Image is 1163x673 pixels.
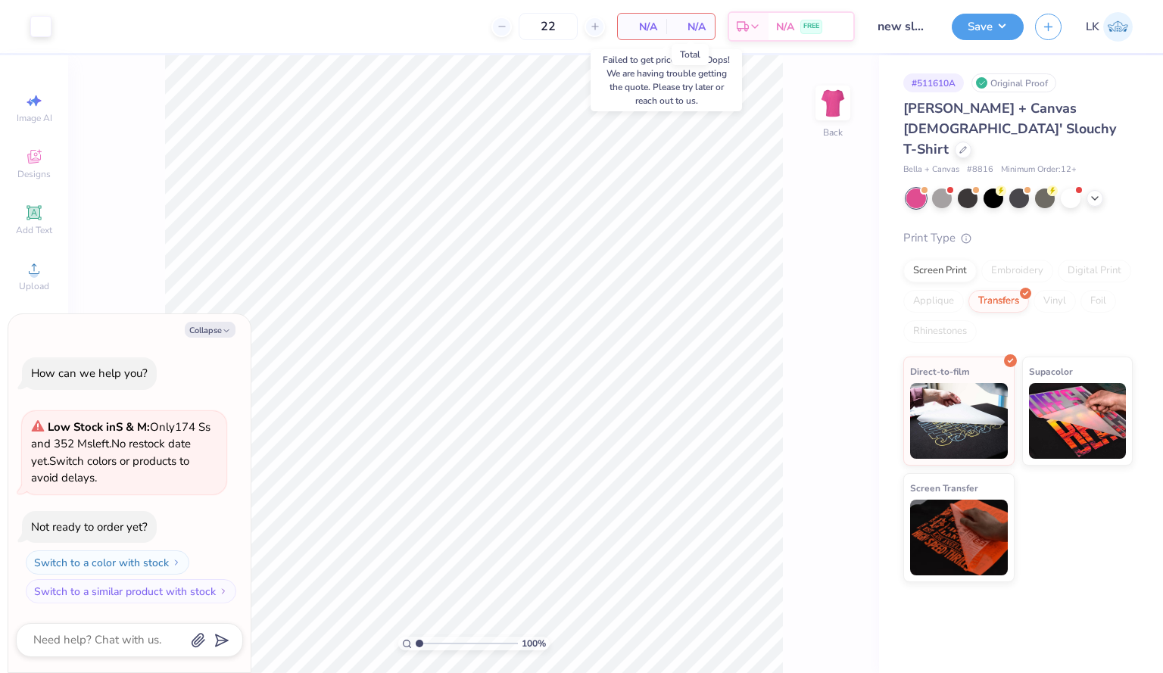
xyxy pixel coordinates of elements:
div: Total [672,44,709,65]
div: Transfers [968,290,1029,313]
img: Lia Kemnetz [1103,12,1133,42]
span: Upload [19,280,49,292]
span: Image AI [17,112,52,124]
div: Vinyl [1034,290,1076,313]
img: Switch to a similar product with stock [219,587,228,596]
span: No restock date yet. [31,436,191,469]
button: Collapse [185,322,235,338]
span: N/A [776,19,794,35]
div: Embroidery [981,260,1053,282]
div: Failed to get price quote. Oops! We are having trouble getting the quote. Please try later or rea... [591,49,742,111]
input: Untitled Design [866,11,940,42]
span: FREE [803,21,819,32]
img: Screen Transfer [910,500,1008,575]
span: # 8816 [967,164,993,176]
span: Designs [17,168,51,180]
span: Add Text [16,224,52,236]
span: Screen Transfer [910,480,978,496]
span: Supacolor [1029,363,1073,379]
div: How can we help you? [31,366,148,381]
div: Rhinestones [903,320,977,343]
button: Switch to a similar product with stock [26,579,236,603]
button: Save [952,14,1024,40]
img: Switch to a color with stock [172,558,181,567]
div: Applique [903,290,964,313]
span: Direct-to-film [910,363,970,379]
img: Back [818,88,848,118]
button: Switch to a color with stock [26,550,189,575]
div: Print Type [903,229,1133,247]
span: N/A [675,19,706,35]
img: Supacolor [1029,383,1127,459]
div: Digital Print [1058,260,1131,282]
span: N/A [627,19,657,35]
span: LK [1086,18,1099,36]
div: Original Proof [971,73,1056,92]
span: 100 % [522,637,546,650]
div: Screen Print [903,260,977,282]
img: Direct-to-film [910,383,1008,459]
div: Back [823,126,843,139]
strong: Low Stock in S & M : [48,419,150,435]
div: # 511610A [903,73,964,92]
a: LK [1086,12,1133,42]
div: Not ready to order yet? [31,519,148,534]
div: Foil [1080,290,1116,313]
span: Bella + Canvas [903,164,959,176]
span: Minimum Order: 12 + [1001,164,1077,176]
span: Only 174 Ss and 352 Ms left. Switch colors or products to avoid delays. [31,419,210,486]
span: [PERSON_NAME] + Canvas [DEMOGRAPHIC_DATA]' Slouchy T-Shirt [903,99,1116,158]
input: – – [519,13,578,40]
